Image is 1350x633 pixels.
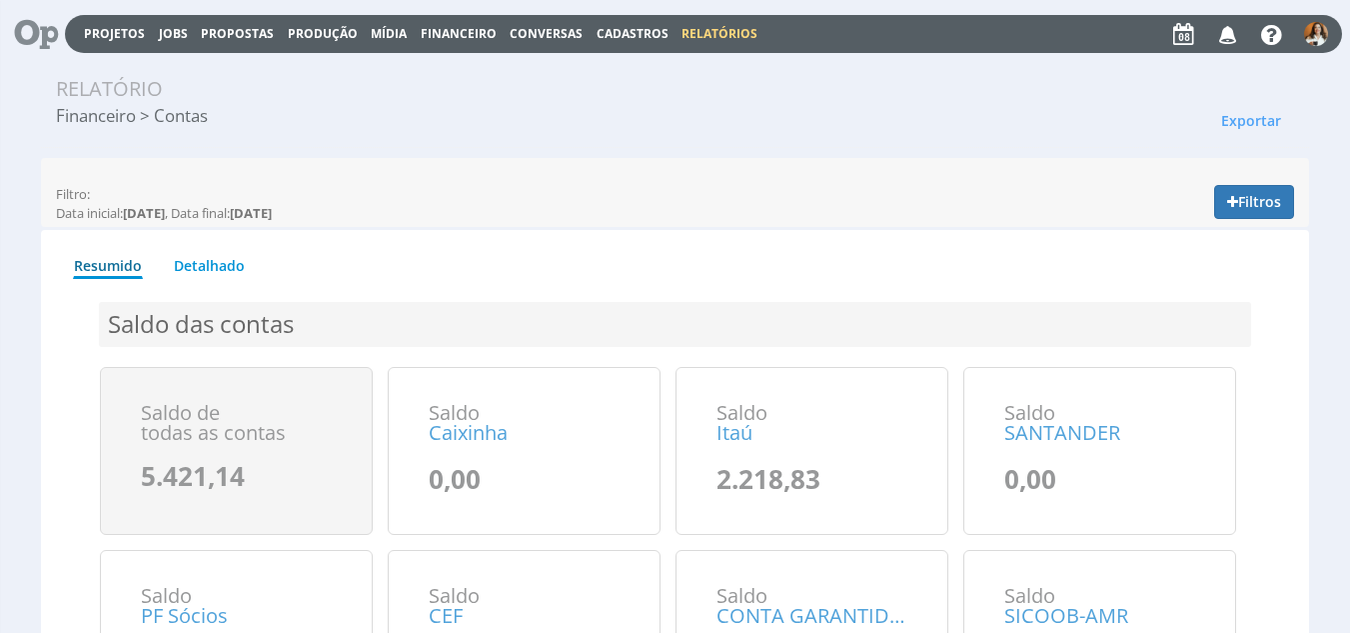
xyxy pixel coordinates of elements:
span: Financeiro > Contas [56,104,208,127]
p: Data inicial: , Data final: [56,204,661,223]
button: Financeiro [415,24,503,43]
b: [DATE] [123,204,165,222]
a: Conversas [510,25,583,42]
span: Itaú [716,423,907,443]
span: PF Sócios [141,606,332,626]
a: Projetos [84,25,145,42]
span: CEF [429,606,620,626]
div: Saldo [429,403,620,492]
div: Saldo [716,403,907,492]
span: SANTANDER [1004,423,1195,443]
a: Detalhado [173,245,246,276]
button: Projetos [78,24,151,43]
div: 2.218,83 [716,466,907,492]
a: Mídia [371,25,407,42]
div: 5.421,14 [141,463,332,489]
div: Saldo [1004,403,1195,492]
button: Conversas [504,24,589,43]
span: Cadastros [597,25,669,42]
div: 0,00 [429,466,620,492]
h4: Saldo das contas [99,302,1252,346]
span: Caixinha [429,423,620,443]
a: Relatórios [681,25,757,42]
span: CONTA GARANTIDA ITAÚ [716,606,907,626]
span: Propostas [201,25,274,42]
div: 0,00 [1004,466,1195,492]
a: Produção [288,25,358,42]
span: Saldo de todas as contas [141,399,286,446]
b: [DATE] [230,204,272,222]
button: Relatórios [675,24,763,43]
button: Produção [282,24,364,43]
div: Filtro: [41,185,675,222]
a: Resumido [73,245,143,279]
button: Mídia [365,24,413,43]
button: Cadastros [591,24,675,43]
button: Jobs [153,24,194,43]
span: Exportar [1221,111,1281,130]
img: 1730160645_9ab971_foto_1__leandra_operand.png [1304,22,1328,46]
button: Propostas [195,24,280,43]
span: SICOOB-AMR [1004,606,1195,626]
div: Relatório [56,74,163,104]
button: Filtros [1214,185,1294,219]
a: Jobs [159,25,188,42]
button: Exportar [1208,104,1294,138]
span: Financeiro [421,25,497,42]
